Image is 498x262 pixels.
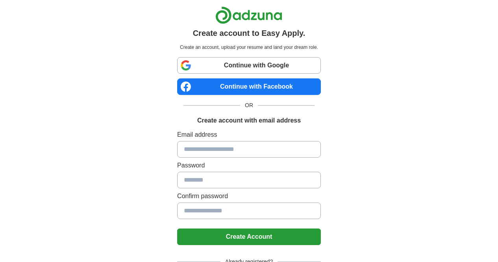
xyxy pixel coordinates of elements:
[240,101,258,110] span: OR
[215,6,282,24] img: Adzuna logo
[193,27,305,39] h1: Create account to Easy Apply.
[177,130,321,139] label: Email address
[197,116,301,125] h1: Create account with email address
[177,191,321,201] label: Confirm password
[177,57,321,74] a: Continue with Google
[177,229,321,245] button: Create Account
[179,44,319,51] p: Create an account, upload your resume and land your dream role.
[177,78,321,95] a: Continue with Facebook
[177,161,321,170] label: Password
